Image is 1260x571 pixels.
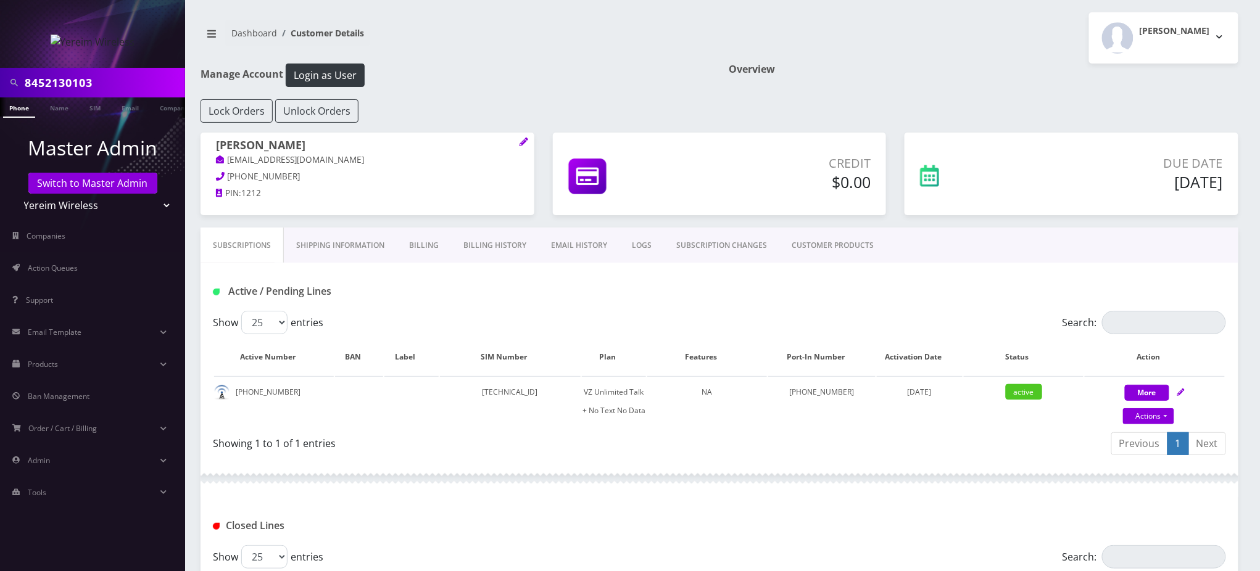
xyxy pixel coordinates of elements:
[335,339,383,375] th: BAN: activate to sort column ascending
[647,376,767,426] td: NA
[201,20,710,55] nav: breadcrumb
[3,97,35,118] a: Phone
[51,35,135,49] img: Yereim Wireless
[231,27,277,39] a: Dashboard
[28,487,46,498] span: Tools
[26,295,53,305] span: Support
[28,263,78,273] span: Action Queues
[702,173,871,191] h5: $0.00
[1125,385,1169,401] button: More
[779,228,886,263] a: CUSTOMER PRODUCTS
[214,376,334,426] td: [PHONE_NUMBER]
[1102,545,1226,569] input: Search:
[664,228,779,263] a: SUBSCRIPTION CHANGES
[768,376,876,426] td: [PHONE_NUMBER]
[451,228,539,263] a: Billing History
[28,391,89,401] span: Ban Management
[582,376,646,426] td: VZ Unlimited Talk + No Text No Data
[216,154,365,166] a: [EMAIL_ADDRESS][DOMAIN_NAME]
[241,311,288,334] select: Showentries
[1063,311,1226,334] label: Search:
[25,71,182,94] input: Search in Company
[277,27,364,39] li: Customer Details
[201,64,710,87] h1: Manage Account
[216,187,241,200] a: PIN:
[729,64,1238,75] h1: Overview
[620,228,664,263] a: LOGS
[1085,339,1225,375] th: Action: activate to sort column ascending
[1006,384,1042,400] span: active
[1102,311,1226,334] input: Search:
[115,97,145,117] a: Email
[201,99,273,123] button: Lock Orders
[539,228,620,263] a: EMAIL HISTORY
[241,545,288,569] select: Showentries
[213,311,323,334] label: Show entries
[1111,432,1168,455] a: Previous
[1027,154,1223,173] p: Due Date
[582,339,646,375] th: Plan: activate to sort column ascending
[286,64,365,87] button: Login as User
[216,139,519,154] h1: [PERSON_NAME]
[1123,408,1174,424] a: Actions
[213,520,538,532] h1: Closed Lines
[201,228,284,263] a: Subscriptions
[1089,12,1238,64] button: [PERSON_NAME]
[214,339,334,375] th: Active Number: activate to sort column ascending
[213,431,710,451] div: Showing 1 to 1 of 1 entries
[29,423,97,433] span: Order / Cart / Billing
[28,455,50,466] span: Admin
[1167,432,1189,455] a: 1
[1063,545,1226,569] label: Search:
[283,67,365,81] a: Login as User
[284,228,397,263] a: Shipping Information
[768,339,876,375] th: Port-In Number: activate to sort column ascending
[440,376,581,426] td: [TECHNICAL_ID]
[83,97,107,117] a: SIM
[241,187,261,199] span: 1212
[397,228,451,263] a: Billing
[28,173,157,194] a: Switch to Master Admin
[27,231,66,241] span: Companies
[1188,432,1226,455] a: Next
[154,97,195,117] a: Company
[213,289,220,295] img: Active / Pending Lines
[213,545,323,569] label: Show entries
[440,339,581,375] th: SIM Number: activate to sort column ascending
[647,339,767,375] th: Features: activate to sort column ascending
[28,327,81,337] span: Email Template
[214,385,230,400] img: default.png
[908,387,932,397] span: [DATE]
[384,339,439,375] th: Label: activate to sort column ascending
[44,97,75,117] a: Name
[228,171,300,182] span: [PHONE_NUMBER]
[275,99,359,123] button: Unlock Orders
[213,285,538,297] h1: Active / Pending Lines
[702,154,871,173] p: Credit
[1027,173,1223,191] h5: [DATE]
[1140,26,1210,36] h2: [PERSON_NAME]
[964,339,1084,375] th: Status: activate to sort column ascending
[28,359,58,369] span: Products
[877,339,963,375] th: Activation Date: activate to sort column ascending
[213,523,220,530] img: Closed Lines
